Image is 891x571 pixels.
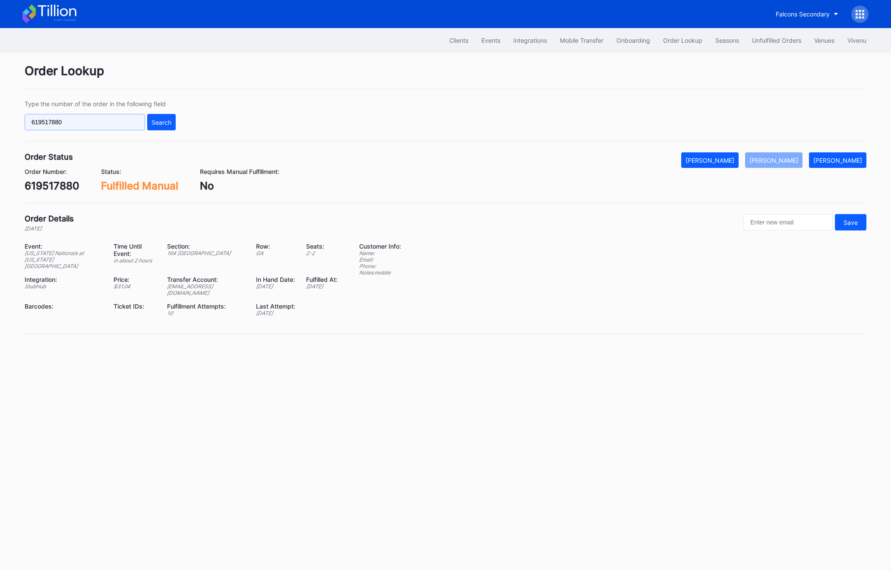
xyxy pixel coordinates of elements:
[25,283,103,290] div: StubHub
[167,243,245,250] div: Section:
[835,214,866,230] button: Save
[256,283,295,290] div: [DATE]
[359,263,401,269] div: Phone:
[769,6,845,22] button: Falcons Secondary
[25,225,74,232] div: [DATE]
[200,180,279,192] div: No
[359,269,401,276] div: Notes: mobile
[686,157,734,164] div: [PERSON_NAME]
[709,32,746,48] button: Seasons
[610,32,657,48] button: Onboarding
[167,276,245,283] div: Transfer Account:
[256,243,295,250] div: Row:
[507,32,553,48] button: Integrations
[616,37,650,44] div: Onboarding
[25,180,79,192] div: 619517880
[749,157,798,164] div: [PERSON_NAME]
[752,37,801,44] div: Unfulfilled Orders
[359,256,401,263] div: Email:
[167,303,245,310] div: Fulfillment Attempts:
[25,250,103,269] div: [US_STATE] Nationals at [US_STATE][GEOGRAPHIC_DATA]
[167,283,245,296] div: [EMAIL_ADDRESS][DOMAIN_NAME]
[844,219,858,226] div: Save
[25,303,103,310] div: Barcodes:
[114,303,156,310] div: Ticket IDs:
[808,32,841,48] button: Venues
[306,276,338,283] div: Fulfilled At:
[359,243,401,250] div: Customer Info:
[663,37,702,44] div: Order Lookup
[25,243,103,250] div: Event:
[715,37,739,44] div: Seasons
[256,250,295,256] div: GA
[449,37,468,44] div: Clients
[306,283,338,290] div: [DATE]
[167,250,245,256] div: 164 [GEOGRAPHIC_DATA]
[114,283,156,290] div: $ 31.04
[657,32,709,48] button: Order Lookup
[813,157,862,164] div: [PERSON_NAME]
[101,180,178,192] div: Fulfilled Manual
[443,32,475,48] button: Clients
[256,276,295,283] div: In Hand Date:
[256,310,295,316] div: [DATE]
[101,168,178,175] div: Status:
[152,119,171,126] div: Search
[841,32,873,48] button: Vivenu
[306,250,338,256] div: 2 - 2
[114,257,156,264] div: in about 2 hours
[475,32,507,48] button: Events
[814,37,834,44] div: Venues
[25,276,103,283] div: Integration:
[25,63,866,89] div: Order Lookup
[114,243,156,257] div: Time Until Event:
[167,310,245,316] div: 10
[147,114,176,130] button: Search
[25,100,176,107] div: Type the number of the order in the following field
[359,250,401,256] div: Name:
[114,276,156,283] div: Price:
[746,32,808,48] button: Unfulfilled Orders
[553,32,610,48] button: Mobile Transfer
[306,243,338,250] div: Seats:
[560,37,603,44] div: Mobile Transfer
[513,37,547,44] div: Integrations
[745,152,803,168] button: [PERSON_NAME]
[25,152,73,161] div: Order Status
[776,10,830,18] div: Falcons Secondary
[25,214,74,223] div: Order Details
[481,37,500,44] div: Events
[200,168,279,175] div: Requires Manual Fulfillment:
[25,114,145,130] input: GT59662
[25,168,79,175] div: Order Number:
[681,152,739,168] button: [PERSON_NAME]
[256,303,295,310] div: Last Attempt:
[743,214,833,230] input: Enter new email
[847,37,866,44] div: Vivenu
[809,152,866,168] button: [PERSON_NAME]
